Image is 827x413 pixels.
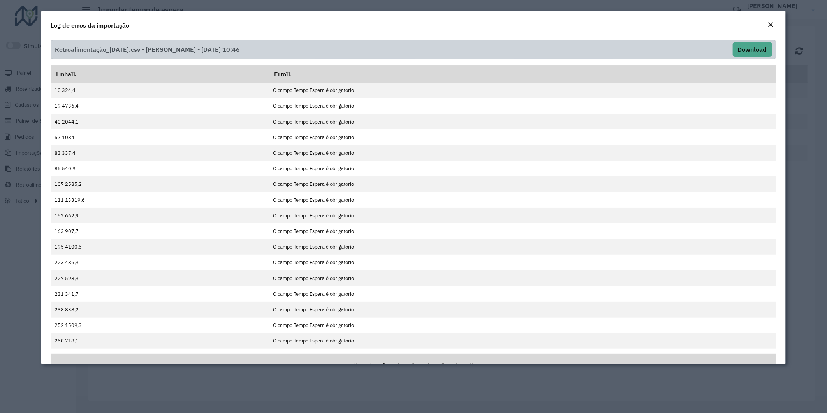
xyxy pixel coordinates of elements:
button: Next Page [450,358,465,372]
button: Download [733,42,772,57]
td: O campo Tempo Espera é obrigatório [269,255,776,270]
td: 260 718,1 [51,333,269,349]
td: 195 4100,5 [51,239,269,255]
td: O campo Tempo Espera é obrigatório [269,176,776,192]
span: Retroalimentação_[DATE].csv - [PERSON_NAME] - [DATE] 10:46 [55,42,240,57]
td: 19 4736,4 [51,98,269,114]
td: O campo Tempo Espera é obrigatório [269,83,776,98]
td: 278 811,9 [51,349,269,364]
td: 227 598,9 [51,270,269,286]
td: O campo Tempo Espera é obrigatório [269,223,776,239]
button: Close [765,20,776,30]
td: 152 662,9 [51,208,269,223]
td: O campo Tempo Espera é obrigatório [269,286,776,302]
td: O campo Tempo Espera é obrigatório [269,98,776,114]
button: 4 [421,358,436,372]
td: 163 907,7 [51,223,269,239]
td: 83 337,4 [51,145,269,161]
td: O campo Tempo Espera é obrigatório [269,318,776,333]
td: 107 2585,2 [51,176,269,192]
td: O campo Tempo Espera é obrigatório [269,114,776,129]
td: O campo Tempo Espera é obrigatório [269,192,776,208]
td: 57 1084 [51,129,269,145]
button: 2 [391,358,406,372]
em: Fechar [768,22,774,28]
td: 238 838,2 [51,302,269,317]
td: O campo Tempo Espera é obrigatório [269,349,776,364]
button: 3 [406,358,421,372]
th: Erro [269,66,776,83]
h4: Log de erros da importação [51,21,129,30]
td: O campo Tempo Espera é obrigatório [269,239,776,255]
td: 231 341,7 [51,286,269,302]
th: Linha [51,66,269,83]
td: 86 540,9 [51,161,269,176]
button: Last Page [465,358,480,372]
td: O campo Tempo Espera é obrigatório [269,145,776,161]
td: O campo Tempo Espera é obrigatório [269,161,776,176]
td: O campo Tempo Espera é obrigatório [269,129,776,145]
td: 111 13319,6 [51,192,269,208]
td: 252 1509,3 [51,318,269,333]
button: 1 [377,358,392,372]
td: 223 486,9 [51,255,269,270]
td: O campo Tempo Espera é obrigatório [269,302,776,317]
td: 10 324,4 [51,83,269,98]
td: 40 2044,1 [51,114,269,129]
td: O campo Tempo Espera é obrigatório [269,333,776,349]
td: O campo Tempo Espera é obrigatório [269,208,776,223]
td: O campo Tempo Espera é obrigatório [269,270,776,286]
button: 5 [436,358,450,372]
